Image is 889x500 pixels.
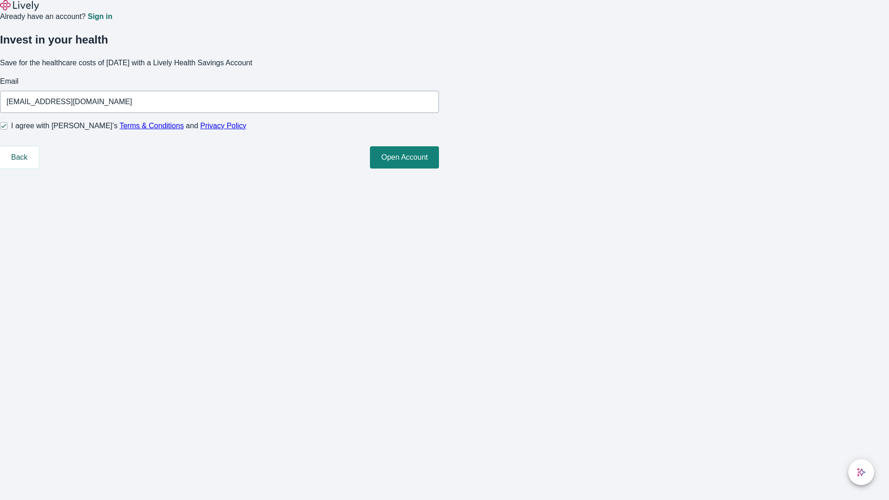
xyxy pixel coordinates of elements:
button: Open Account [370,146,439,169]
svg: Lively AI Assistant [857,468,866,477]
span: I agree with [PERSON_NAME]’s and [11,120,246,131]
a: Privacy Policy [200,122,247,130]
a: Sign in [88,13,112,20]
a: Terms & Conditions [119,122,184,130]
button: chat [848,459,874,485]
